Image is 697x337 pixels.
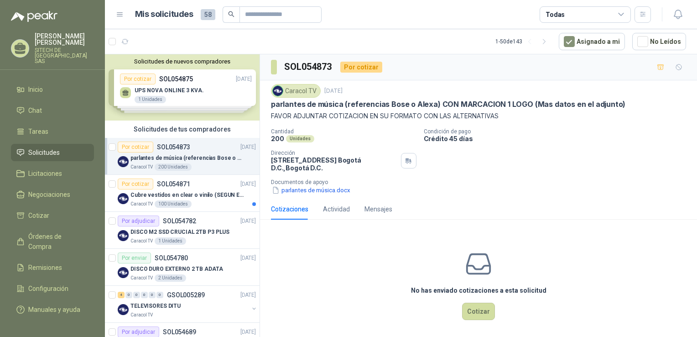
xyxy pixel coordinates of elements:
[28,211,49,221] span: Cotizar
[271,150,397,156] p: Dirección
[323,204,350,214] div: Actividad
[28,147,60,158] span: Solicitudes
[240,143,256,152] p: [DATE]
[11,144,94,161] a: Solicitudes
[105,138,260,175] a: Por cotizarSOL054873[DATE] Company Logoparlantes de música (referencias Bose o Alexa) CON MARCACI...
[149,292,156,298] div: 0
[28,168,62,179] span: Licitaciones
[201,9,215,20] span: 58
[228,11,234,17] span: search
[240,291,256,300] p: [DATE]
[271,156,397,172] p: [STREET_ADDRESS] Bogotá D.C. , Bogotá D.C.
[105,212,260,249] a: Por adjudicarSOL054782[DATE] Company LogoDISCO M2 SSD CRUCIAL 2TB P3 PLUSCaracol TV1 Unidades
[118,253,151,263] div: Por enviar
[141,292,148,298] div: 0
[240,254,256,263] p: [DATE]
[271,100,625,109] p: parlantes de música (referencias Bose o Alexa) CON MARCACION 1 LOGO (Mas datos en el adjunto)
[11,123,94,140] a: Tareas
[133,292,140,298] div: 0
[135,8,193,21] h1: Mis solicitudes
[11,186,94,203] a: Negociaciones
[118,193,129,204] img: Company Logo
[130,200,153,208] p: Caracol TV
[118,292,125,298] div: 4
[155,237,186,245] div: 1 Unidades
[424,128,694,135] p: Condición de pago
[11,280,94,297] a: Configuración
[11,207,94,224] a: Cotizar
[271,111,686,121] p: FAVOR ADJUNTAR COTIZACION EN SU FORMATO CON LAS ALTERNATIVAS
[130,265,223,274] p: DISCO DURO EXTERNO 2 TB ADATA
[11,228,94,255] a: Órdenes de Compra
[118,142,153,153] div: Por cotizar
[28,263,62,273] span: Remisiones
[163,329,196,335] p: SOL054689
[632,33,686,50] button: No Leídos
[411,285,546,295] h3: No has enviado cotizaciones a esta solicitud
[271,135,284,142] p: 200
[240,328,256,337] p: [DATE]
[11,102,94,119] a: Chat
[286,135,314,142] div: Unidades
[130,154,244,163] p: parlantes de música (referencias Bose o Alexa) CON MARCACION 1 LOGO (Mas datos en el adjunto)
[11,301,94,318] a: Manuales y ayuda
[118,304,129,315] img: Company Logo
[28,105,42,116] span: Chat
[118,216,159,226] div: Por adjudicar
[130,237,153,245] p: Caracol TV
[130,191,244,200] p: Cubre vestidos en clear o vinilo (SEGUN ESPECIFICACIONES DEL ADJUNTO)
[105,175,260,212] a: Por cotizarSOL054871[DATE] Company LogoCubre vestidos en clear o vinilo (SEGUN ESPECIFICACIONES D...
[559,33,625,50] button: Asignado a mi
[271,204,308,214] div: Cotizaciones
[273,86,283,96] img: Company Logo
[105,249,260,286] a: Por enviarSOL054780[DATE] Company LogoDISCO DURO EXTERNO 2 TB ADATACaracol TV2 Unidades
[156,292,163,298] div: 0
[271,179,693,185] p: Documentos de apoyo
[28,190,70,200] span: Negociaciones
[118,156,129,167] img: Company Logo
[28,84,43,95] span: Inicio
[271,128,416,135] p: Cantidad
[163,218,196,224] p: SOL054782
[28,305,80,315] span: Manuales y ayuda
[130,302,181,311] p: TELEVISORES DITU
[11,81,94,98] a: Inicio
[35,33,94,46] p: [PERSON_NAME] [PERSON_NAME]
[130,311,153,319] p: Caracol TV
[546,10,565,20] div: Todas
[157,144,190,150] p: SOL054873
[109,58,256,65] button: Solicitudes de nuevos compradores
[28,232,85,252] span: Órdenes de Compra
[125,292,132,298] div: 0
[424,135,694,142] p: Crédito 45 días
[155,200,192,208] div: 100 Unidades
[28,126,48,137] span: Tareas
[11,165,94,182] a: Licitaciones
[35,47,94,64] p: SITECH DE [GEOGRAPHIC_DATA] SAS
[28,284,68,294] span: Configuración
[495,34,551,49] div: 1 - 50 de 143
[271,185,351,195] button: parlantes de música.docx
[240,180,256,189] p: [DATE]
[118,290,258,319] a: 4 0 0 0 0 0 GSOL005289[DATE] Company LogoTELEVISORES DITUCaracol TV
[105,54,260,121] div: Solicitudes de nuevos compradoresPor cotizarSOL054875[DATE] UPS NOVA ONLINE 3 KVA.1 UnidadesPor c...
[155,255,188,261] p: SOL054780
[284,60,333,74] h3: SOL054873
[157,181,190,187] p: SOL054871
[271,84,321,98] div: Caracol TV
[340,62,382,73] div: Por cotizar
[118,230,129,241] img: Company Logo
[130,163,153,171] p: Caracol TV
[155,274,186,282] div: 2 Unidades
[167,292,205,298] p: GSOL005289
[155,163,192,171] div: 200 Unidades
[105,121,260,138] div: Solicitudes de tus compradores
[130,274,153,282] p: Caracol TV
[118,179,153,190] div: Por cotizar
[118,267,129,278] img: Company Logo
[364,204,392,214] div: Mensajes
[462,303,495,320] button: Cotizar
[240,217,256,226] p: [DATE]
[324,87,343,95] p: [DATE]
[11,11,57,22] img: Logo peakr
